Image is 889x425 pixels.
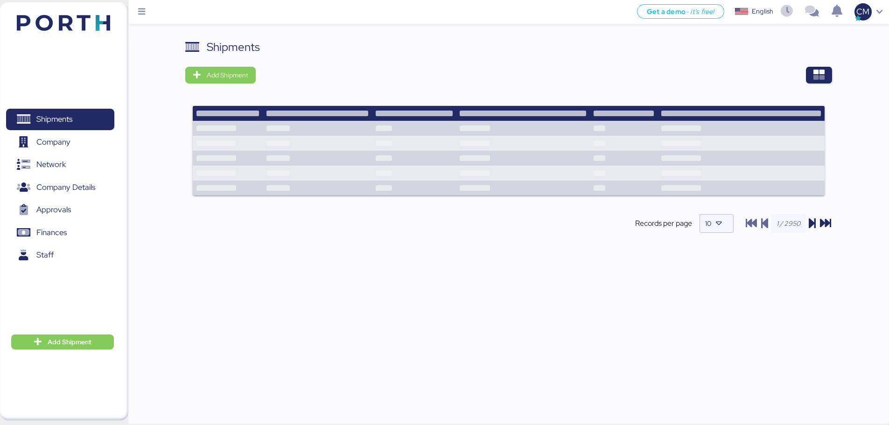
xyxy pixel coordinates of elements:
[6,244,114,266] a: Staff
[36,158,66,171] span: Network
[11,334,114,349] button: Add Shipment
[856,6,869,18] span: CM
[6,199,114,221] a: Approvals
[752,7,773,16] div: English
[6,109,114,130] a: Shipments
[134,4,150,20] button: Menu
[36,135,70,149] span: Company
[36,112,72,126] span: Shipments
[185,67,256,84] button: Add Shipment
[207,39,260,56] div: Shipments
[6,131,114,153] a: Company
[6,222,114,243] a: Finances
[36,203,71,216] span: Approvals
[48,336,91,348] span: Add Shipment
[6,154,114,175] a: Network
[207,70,248,81] span: Add Shipment
[771,214,806,233] input: 1 / 2950
[36,248,54,262] span: Staff
[36,181,95,194] span: Company Details
[635,218,692,229] span: Records per page
[36,226,67,239] span: Finances
[6,176,114,198] a: Company Details
[705,219,711,228] span: 10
